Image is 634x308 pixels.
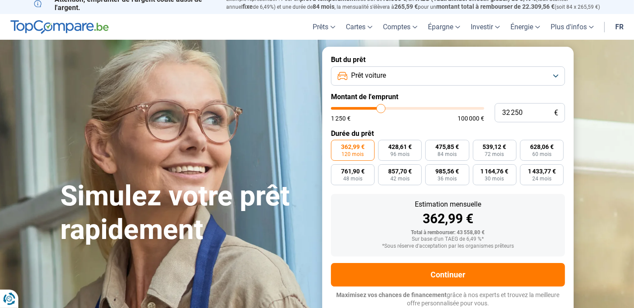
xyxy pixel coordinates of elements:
span: 428,61 € [388,144,412,150]
span: fixe [242,3,253,10]
span: € [554,109,558,117]
span: 761,90 € [341,168,365,174]
span: 539,12 € [483,144,507,150]
div: *Sous réserve d'acceptation par les organismes prêteurs [338,243,558,249]
a: Comptes [378,14,423,40]
p: grâce à nos experts et trouvez la meilleure offre personnalisée pour vous. [331,291,565,308]
span: montant total à rembourser de 22.309,56 € [436,3,555,10]
div: Estimation mensuelle [338,201,558,208]
button: Continuer [331,263,565,287]
span: 60 mois [532,152,551,157]
a: Épargne [423,14,465,40]
img: TopCompare [10,20,109,34]
a: fr [610,14,629,40]
span: 96 mois [390,152,410,157]
span: 84 mois [313,3,334,10]
span: 30 mois [485,176,504,181]
span: 475,85 € [435,144,459,150]
a: Plus d'infos [545,14,599,40]
span: 1 250 € [331,115,351,121]
h1: Simulez votre prêt rapidement [60,180,312,247]
span: Prêt voiture [351,71,386,80]
div: Total à rembourser: 43 558,80 € [338,230,558,236]
span: 265,59 € [394,3,418,10]
span: 72 mois [485,152,504,157]
span: Maximisez vos chances de financement [337,291,447,298]
span: 628,06 € [530,144,554,150]
span: 42 mois [390,176,410,181]
span: 24 mois [532,176,551,181]
a: Prêts [307,14,341,40]
span: 100 000 € [458,115,484,121]
span: 1 433,77 € [528,168,556,174]
span: 1 164,76 € [481,168,509,174]
label: But du prêt [331,55,565,64]
a: Énergie [505,14,545,40]
a: Cartes [341,14,378,40]
span: 985,56 € [435,168,459,174]
span: 857,70 € [388,168,412,174]
span: 36 mois [438,176,457,181]
span: 362,99 € [341,144,365,150]
span: 120 mois [342,152,364,157]
label: Montant de l'emprunt [331,93,565,101]
div: Sur base d'un TAEG de 6,49 %* [338,236,558,242]
label: Durée du prêt [331,129,565,138]
span: 48 mois [343,176,362,181]
span: 84 mois [438,152,457,157]
a: Investir [465,14,505,40]
div: 362,99 € [338,212,558,225]
button: Prêt voiture [331,66,565,86]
